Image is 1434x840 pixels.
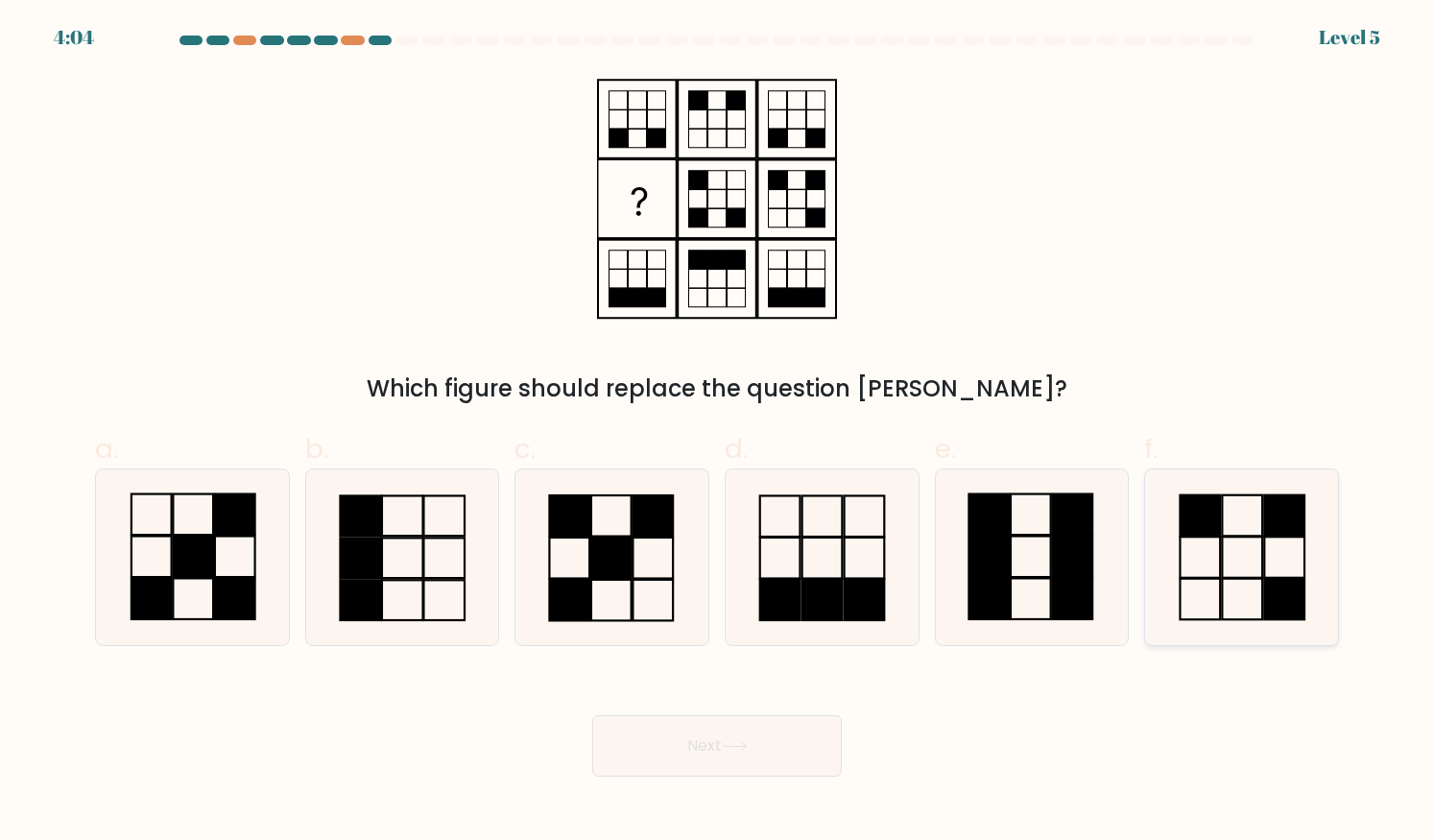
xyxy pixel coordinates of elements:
[1144,430,1158,468] span: f.
[725,430,748,468] span: d.
[54,23,94,52] div: 4:04
[95,430,118,468] span: a.
[935,430,956,468] span: e.
[1319,23,1380,52] div: Level 5
[514,430,536,468] span: c.
[592,715,842,777] button: Next
[305,430,328,468] span: b.
[107,372,1327,406] div: Which figure should replace the question [PERSON_NAME]?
